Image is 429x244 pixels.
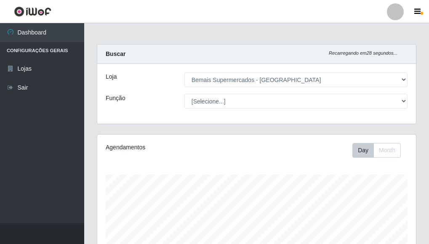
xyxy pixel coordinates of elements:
[106,94,125,103] label: Função
[106,50,125,57] strong: Buscar
[106,72,117,81] label: Loja
[14,6,51,17] img: CoreUI Logo
[352,143,401,158] div: First group
[106,143,224,152] div: Agendamentos
[352,143,408,158] div: Toolbar with button groups
[329,50,397,56] i: Recarregando em 28 segundos...
[373,143,401,158] button: Month
[352,143,374,158] button: Day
